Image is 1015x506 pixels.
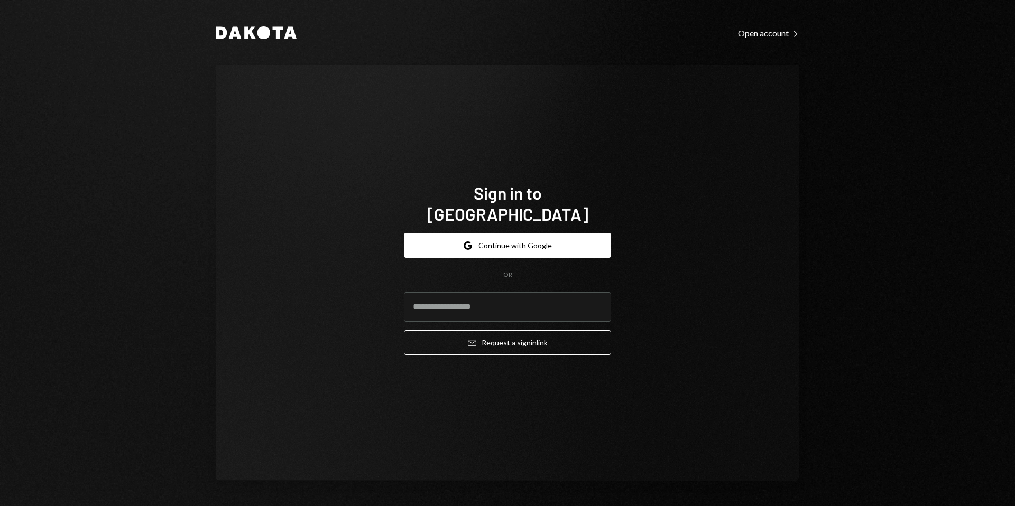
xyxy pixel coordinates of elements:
[503,270,512,279] div: OR
[404,233,611,258] button: Continue with Google
[738,27,799,39] a: Open account
[404,330,611,355] button: Request a signinlink
[738,28,799,39] div: Open account
[404,182,611,224] h1: Sign in to [GEOGRAPHIC_DATA]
